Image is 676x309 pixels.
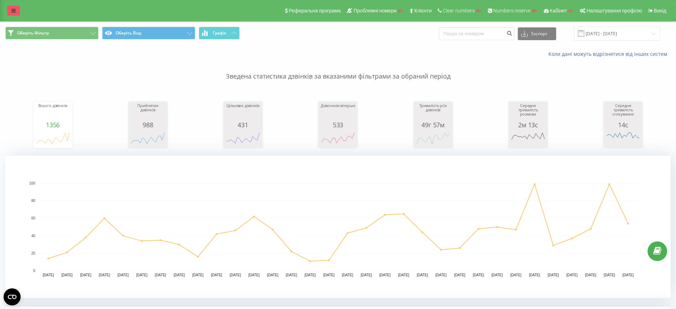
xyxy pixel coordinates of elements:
[31,234,36,238] text: 40
[213,31,227,36] span: Графік
[510,121,546,128] div: 2м 13с
[62,273,73,277] text: [DATE]
[491,273,503,277] text: [DATE]
[33,269,35,273] text: 0
[566,273,578,277] text: [DATE]
[586,8,642,14] span: Налаштування профілю
[286,273,297,277] text: [DATE]
[225,121,261,128] div: 431
[211,273,222,277] text: [DATE]
[225,103,261,121] div: Цільових дзвінків
[415,128,451,150] svg: A chart.
[443,8,475,14] span: Clear numbers
[174,273,185,277] text: [DATE]
[102,27,195,39] button: Оберіть Вид
[155,273,166,277] text: [DATE]
[225,128,261,150] svg: A chart.
[31,251,36,255] text: 20
[304,273,316,277] text: [DATE]
[192,273,204,277] text: [DATE]
[605,103,641,121] div: Середня тривалість очікування
[199,27,240,39] button: Графік
[518,27,556,40] button: Експорт
[136,273,148,277] text: [DATE]
[117,273,129,277] text: [DATE]
[35,103,71,121] div: Всього дзвінків
[654,8,666,14] span: Вихід
[353,8,396,14] span: Проблемні номери
[323,273,335,277] text: [DATE]
[31,199,36,203] text: 80
[5,27,99,39] button: Оберіть Фільтр
[398,273,409,277] text: [DATE]
[529,273,540,277] text: [DATE]
[550,8,567,14] span: Кабінет
[4,288,21,305] button: Open CMP widget
[436,273,447,277] text: [DATE]
[31,217,36,220] text: 60
[35,121,71,128] div: 1356
[230,273,241,277] text: [DATE]
[548,273,559,277] text: [DATE]
[320,103,356,121] div: Дзвонили вперше
[80,273,91,277] text: [DATE]
[414,8,432,14] span: Клієнти
[320,128,356,150] svg: A chart.
[289,8,341,14] span: Реферальна програма
[342,273,353,277] text: [DATE]
[320,121,356,128] div: 533
[130,128,166,150] svg: A chart.
[130,103,166,121] div: Прийнятих дзвінків
[35,128,71,150] svg: A chart.
[5,58,671,81] p: Зведена статистика дзвінків за вказаними фільтрами за обраний період
[548,50,671,57] a: Коли дані можуть відрізнятися вiд інших систем
[417,273,428,277] text: [DATE]
[29,181,35,185] text: 100
[585,273,596,277] text: [DATE]
[605,121,641,128] div: 14с
[510,103,546,121] div: Середня тривалість розмови
[249,273,260,277] text: [DATE]
[510,273,522,277] text: [DATE]
[622,273,634,277] text: [DATE]
[473,273,484,277] text: [DATE]
[99,273,110,277] text: [DATE]
[415,121,451,128] div: 49г 57м
[379,273,391,277] text: [DATE]
[510,128,546,150] svg: A chart.
[361,273,372,277] text: [DATE]
[454,273,465,277] text: [DATE]
[43,273,54,277] text: [DATE]
[439,27,514,40] input: Пошук за номером
[415,103,451,121] div: Тривалість усіх дзвінків
[605,128,641,150] svg: A chart.
[267,273,278,277] text: [DATE]
[604,273,615,277] text: [DATE]
[130,121,166,128] div: 988
[5,156,671,298] svg: A chart.
[493,8,531,14] span: Numbers reserve
[17,30,49,36] span: Оберіть Фільтр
